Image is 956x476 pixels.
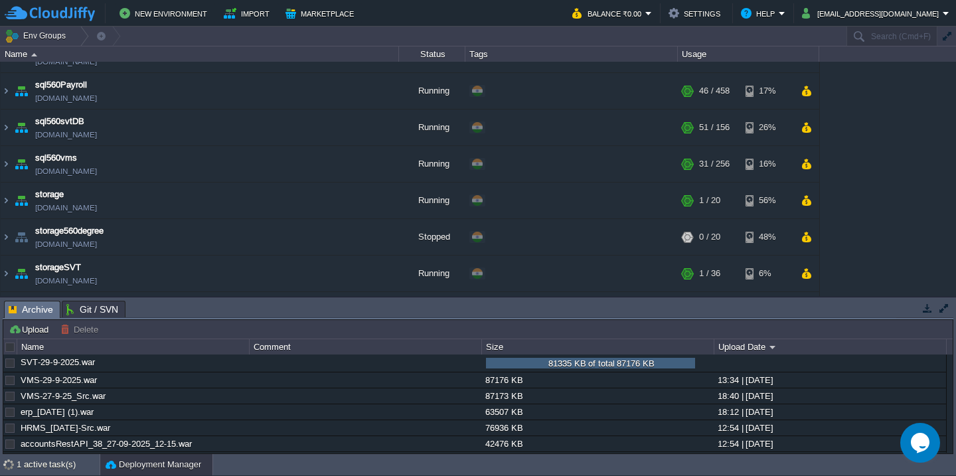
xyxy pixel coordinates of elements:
[12,74,31,110] img: AMDAwAAAACH5BAEAAAAALAAAAAABAAEAAAICRAEAOw==
[5,27,70,45] button: Env Groups
[35,276,97,289] span: [DOMAIN_NAME]
[12,257,31,293] img: AMDAwAAAACH5BAEAAAAALAAAAAABAAEAAAICRAEAOw==
[250,339,481,355] div: Comment
[466,46,677,62] div: Tags
[746,147,789,183] div: 16%
[66,301,118,317] span: Git / SVN
[17,355,248,370] div: SVT-29-9-2025.war
[482,452,713,467] div: 67251 KB
[60,323,102,335] button: Delete
[35,239,97,252] span: [DOMAIN_NAME]
[1,74,11,110] img: AMDAwAAAACH5BAEAAAAALAAAAAABAAEAAAICRAEAOw==
[9,301,53,318] span: Archive
[714,452,945,467] div: 12:53 | [DATE]
[31,53,37,56] img: AMDAwAAAACH5BAEAAAAALAAAAAABAAEAAAICRAEAOw==
[12,111,31,147] img: AMDAwAAAACH5BAEAAAAALAAAAAABAAEAAAICRAEAOw==
[399,147,465,183] div: Running
[489,358,714,373] div: 81335 KB of total 87176 KB
[678,46,819,62] div: Usage
[35,80,87,93] a: sql560Payroll
[746,293,789,329] div: 14%
[572,5,645,21] button: Balance ₹0.00
[12,184,31,220] img: AMDAwAAAACH5BAEAAAAALAAAAAABAAEAAAICRAEAOw==
[746,184,789,220] div: 56%
[802,5,943,21] button: [EMAIL_ADDRESS][DOMAIN_NAME]
[482,420,713,436] div: 76936 KB
[714,372,945,388] div: 13:34 | [DATE]
[699,74,730,110] div: 46 / 458
[35,226,104,239] a: storage560degree
[715,339,946,355] div: Upload Date
[482,436,713,451] div: 42476 KB
[714,404,945,420] div: 18:12 | [DATE]
[5,5,95,22] img: CloudJiffy
[489,358,714,372] div: 81335 KB of total 87176 KB
[35,166,97,179] span: [DOMAIN_NAME]
[746,220,789,256] div: 48%
[35,93,97,106] span: [DOMAIN_NAME]
[1,184,11,220] img: AMDAwAAAACH5BAEAAAAALAAAAAABAAEAAAICRAEAOw==
[35,189,64,202] a: storage
[12,293,31,329] img: AMDAwAAAACH5BAEAAAAALAAAAAABAAEAAAICRAEAOw==
[669,5,724,21] button: Settings
[1,293,11,329] img: AMDAwAAAACH5BAEAAAAALAAAAAABAAEAAAICRAEAOw==
[224,5,274,21] button: Import
[21,407,94,417] a: erp_[DATE] (1).war
[21,423,110,433] a: HRMS_[DATE]-Src.war
[483,339,714,355] div: Size
[35,262,81,276] a: storageSVT
[399,257,465,293] div: Running
[21,391,106,401] a: VMS-27-9-25_Src.war
[35,56,97,70] span: [DOMAIN_NAME]
[699,220,720,256] div: 0 / 20
[699,257,720,293] div: 1 / 36
[285,5,358,21] button: Marketplace
[399,220,465,256] div: Stopped
[741,5,779,21] button: Help
[714,436,945,451] div: 12:54 | [DATE]
[35,116,84,129] a: sql560svtDB
[35,153,77,166] a: sql560vms
[21,439,192,449] a: accountsRestAPI_38_27-09-2025_12-15.war
[699,293,720,329] div: 1 / 12
[399,111,465,147] div: Running
[714,420,945,436] div: 12:54 | [DATE]
[119,5,211,21] button: New Environment
[9,323,52,335] button: Upload
[482,388,713,404] div: 87173 KB
[699,111,730,147] div: 51 / 156
[699,147,730,183] div: 31 / 256
[1,111,11,147] img: AMDAwAAAACH5BAEAAAAALAAAAAABAAEAAAICRAEAOw==
[746,74,789,110] div: 17%
[1,257,11,293] img: AMDAwAAAACH5BAEAAAAALAAAAAABAAEAAAICRAEAOw==
[746,257,789,293] div: 6%
[1,46,398,62] div: Name
[399,184,465,220] div: Running
[746,111,789,147] div: 26%
[18,339,249,355] div: Name
[399,293,465,329] div: Running
[17,454,100,475] div: 1 active task(s)
[35,129,97,143] span: [DOMAIN_NAME]
[900,423,943,463] iframe: chat widget
[1,147,11,183] img: AMDAwAAAACH5BAEAAAAALAAAAAABAAEAAAICRAEAOw==
[1,220,11,256] img: AMDAwAAAACH5BAEAAAAALAAAAAABAAEAAAICRAEAOw==
[21,375,97,385] a: VMS-29-9-2025.war
[482,372,713,388] div: 87176 KB
[106,458,201,471] button: Deployment Manager
[400,46,465,62] div: Status
[699,184,720,220] div: 1 / 20
[482,404,713,420] div: 63507 KB
[12,220,31,256] img: AMDAwAAAACH5BAEAAAAALAAAAAABAAEAAAICRAEAOw==
[714,388,945,404] div: 18:40 | [DATE]
[399,74,465,110] div: Running
[12,147,31,183] img: AMDAwAAAACH5BAEAAAAALAAAAAABAAEAAAICRAEAOw==
[35,202,97,216] span: [DOMAIN_NAME]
